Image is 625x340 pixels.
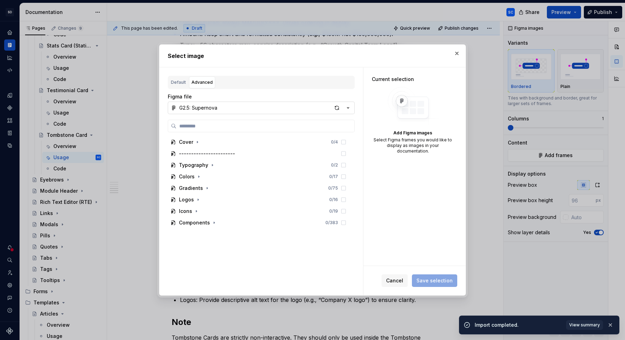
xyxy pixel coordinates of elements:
[329,197,338,202] div: 0 / 16
[475,321,562,328] div: Import completed.
[179,162,208,169] div: Typography
[331,139,338,145] div: 0 / 4
[328,185,338,191] div: 0 / 75
[179,150,235,157] div: -----------------------
[179,104,217,111] div: G2.5: Supernova
[329,208,338,214] div: 0 / 19
[179,173,195,180] div: Colors
[179,185,203,192] div: Gradients
[566,320,603,330] button: View summary
[179,219,210,226] div: Components
[191,79,213,86] div: Advanced
[171,79,186,86] div: Default
[179,208,192,215] div: Icons
[372,130,454,136] div: Add Figma images
[329,174,338,179] div: 0 / 17
[331,162,338,168] div: 0 / 2
[382,274,408,287] button: Cancel
[386,277,403,284] span: Cancel
[372,137,454,154] div: Select Figma frames you would like to display as images in your documentation.
[168,102,355,114] button: G2.5: Supernova
[168,52,457,60] h2: Select image
[179,196,194,203] div: Logos
[569,322,600,328] span: View summary
[179,139,193,146] div: Cover
[168,93,192,100] label: Figma file
[325,220,338,226] div: 0 / 383
[372,76,454,83] div: Current selection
